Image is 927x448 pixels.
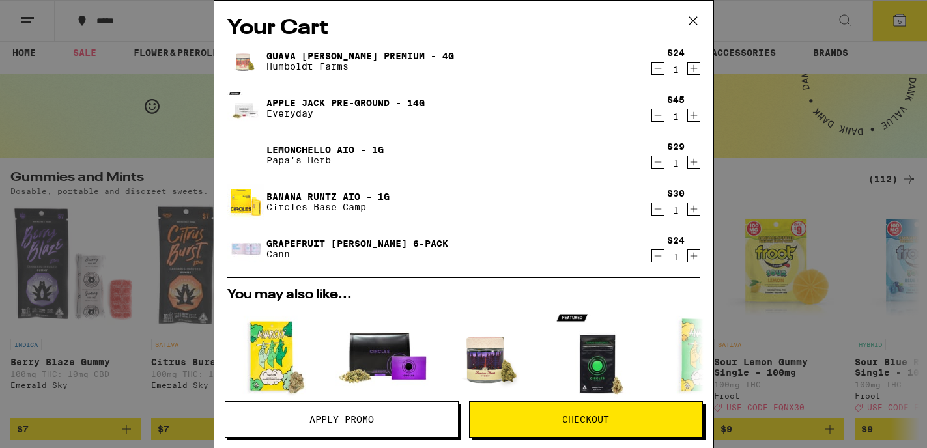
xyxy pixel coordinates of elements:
img: Anarchy - Blue Dream - 3.5g [227,308,325,406]
a: Banana Runtz AIO - 1g [266,191,390,202]
img: Humboldt Farms - Grape Runtz Premium - 4g [444,308,541,406]
p: Everyday [266,108,425,119]
p: Humboldt Farms [266,61,454,72]
h2: You may also like... [227,288,700,301]
img: Lemonchello AIO - 1g [227,137,264,173]
img: Circles Base Camp - Blueberry Pre-Ground - 14g [335,308,433,406]
img: Anarchy - Banana OG - 3.5g [660,308,758,406]
img: Banana Runtz AIO - 1g [227,184,264,220]
a: Guava [PERSON_NAME] Premium - 4g [266,51,454,61]
a: Grapefruit [PERSON_NAME] 6-Pack [266,238,448,249]
img: Apple Jack Pre-Ground - 14g [227,90,264,126]
button: Apply Promo [225,401,459,438]
img: Guava Mintz Premium - 4g [227,43,264,79]
button: Checkout [469,401,703,438]
a: Apple Jack Pre-Ground - 14g [266,98,425,108]
div: 1 [667,158,685,169]
p: Cann [266,249,448,259]
button: Increment [687,249,700,262]
div: 1 [667,252,685,262]
p: Papa's Herb [266,155,384,165]
button: Increment [687,156,700,169]
button: Increment [687,109,700,122]
button: Decrement [651,62,664,75]
div: $45 [667,94,685,105]
div: 1 [667,64,685,75]
button: Decrement [651,156,664,169]
button: Decrement [651,203,664,216]
span: Checkout [562,415,609,424]
div: $24 [667,235,685,245]
div: $29 [667,141,685,152]
img: Grapefruit Rosemary 6-Pack [227,231,264,267]
button: Decrement [651,249,664,262]
img: Circles Base Camp - Headband - 3.5g [552,308,649,406]
div: 1 [667,205,685,216]
h2: Your Cart [227,14,700,43]
a: Lemonchello AIO - 1g [266,145,384,155]
span: Apply Promo [309,415,374,424]
button: Increment [687,203,700,216]
button: Increment [687,62,700,75]
span: Hi. Need any help? [8,9,94,20]
button: Decrement [651,109,664,122]
div: $24 [667,48,685,58]
div: $30 [667,188,685,199]
p: Circles Base Camp [266,202,390,212]
div: 1 [667,111,685,122]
